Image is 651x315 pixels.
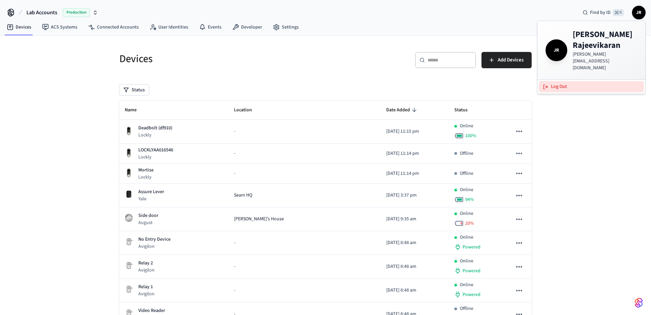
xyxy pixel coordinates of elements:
div: Find by ID⌘ K [577,6,629,19]
button: Add Devices [481,52,532,68]
p: Assure Lever [138,188,164,196]
span: Seam HQ [234,192,252,199]
p: Offline [460,150,473,157]
p: [DATE] 8:48 am [386,239,443,246]
span: Find by ID [590,9,611,16]
h4: [PERSON_NAME] Rajeevikaran [573,29,637,51]
p: Offline [460,170,473,177]
span: Location [234,105,261,115]
p: [DATE] 3:37 pm [386,192,443,199]
span: [PERSON_NAME]'s House [234,216,284,223]
p: Lockly [138,174,154,181]
button: Log Out [539,81,644,92]
span: JR [547,41,566,60]
p: Online [460,186,473,193]
img: Yale Smart Lock [125,190,133,198]
p: Relay 1 [138,283,155,291]
span: Date Added [386,105,419,115]
p: Lockly [138,132,172,138]
img: August Smart Lock (AUG-SL03-C02-S03) [125,214,133,222]
img: SeamLogoGradient.69752ec5.svg [635,297,643,308]
img: Placeholder Lock Image [125,238,133,246]
a: Devices [1,21,37,33]
p: [DATE] 8:48 am [386,263,443,270]
a: Events [194,21,227,33]
a: ACS Systems [37,21,83,33]
span: Add Devices [498,56,524,64]
span: Powered [462,291,480,298]
span: - [234,287,235,294]
h5: Devices [119,52,321,66]
img: Lockly Vision Lock, Front [125,126,133,136]
p: Online [460,258,473,265]
p: [DATE] 11:14 pm [386,150,443,157]
a: Developer [227,21,268,33]
p: Mortise [138,167,154,174]
span: - [234,150,235,157]
span: JR [633,6,645,19]
img: Lockly Vision Lock, Front [125,168,133,178]
p: Video Reader [138,307,165,314]
span: Production [63,8,90,17]
p: Offline [460,305,473,312]
span: Lab Accounts [26,8,57,17]
span: 94 % [465,196,474,203]
p: Relay 2 [138,260,155,267]
p: [DATE] 11:15 pm [386,128,443,135]
p: Online [460,210,473,217]
button: Status [119,85,149,95]
span: - [234,128,235,135]
span: 100 % [465,132,476,139]
p: [DATE] 9:35 am [386,216,443,223]
span: 20 % [465,220,474,227]
p: Avigilon [138,291,155,297]
span: - [234,170,235,177]
p: August [138,219,158,226]
p: Lockly [138,154,173,161]
span: ⌘ K [613,9,624,16]
img: Lockly Vision Lock, Front [125,148,133,158]
p: Side door [138,212,158,219]
span: - [234,239,235,246]
a: User Identities [144,21,194,33]
img: Placeholder Lock Image [125,285,133,293]
p: Avigilon [138,267,155,274]
span: - [234,263,235,270]
p: Avigilon [138,243,171,250]
span: Powered [462,244,480,251]
p: Deadbolt (df910) [138,125,172,132]
p: LOCKLYAA016546 [138,147,173,154]
p: Yale [138,196,164,202]
p: [PERSON_NAME][EMAIL_ADDRESS][DOMAIN_NAME] [573,51,637,71]
button: JR [632,6,646,19]
p: [DATE] 11:14 pm [386,170,443,177]
span: Name [125,105,145,115]
p: Online [460,281,473,289]
p: [DATE] 8:48 am [386,287,443,294]
p: Online [460,123,473,130]
span: Powered [462,267,480,274]
p: No Entry Device [138,236,171,243]
p: Online [460,234,473,241]
a: Connected Accounts [83,21,144,33]
span: Status [454,105,476,115]
a: Settings [268,21,304,33]
img: Placeholder Lock Image [125,261,133,270]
